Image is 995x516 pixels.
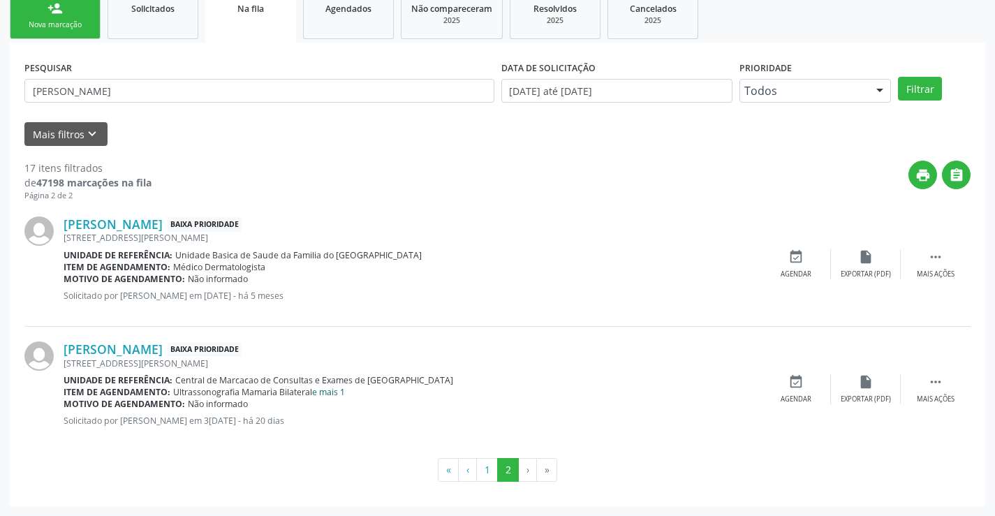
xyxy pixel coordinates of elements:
[325,3,371,15] span: Agendados
[24,57,72,79] label: PESQUISAR
[476,458,498,482] button: Go to page 1
[64,415,761,427] p: Solicitado por [PERSON_NAME] em 3[DATE] - há 20 dias
[781,270,811,279] div: Agendar
[173,386,345,398] span: Ultrassonografia Mamaria Bilateral
[64,374,172,386] b: Unidade de referência:
[917,270,955,279] div: Mais ações
[501,57,596,79] label: DATA DE SOLICITAÇÃO
[24,175,152,190] div: de
[64,386,170,398] b: Item de agendamento:
[237,3,264,15] span: Na fila
[24,79,494,103] input: Nome, CNS
[64,261,170,273] b: Item de agendamento:
[942,161,971,189] button: 
[630,3,677,15] span: Cancelados
[168,342,242,357] span: Baixa Prioridade
[24,161,152,175] div: 17 itens filtrados
[520,15,590,26] div: 2025
[24,341,54,371] img: img
[898,77,942,101] button: Filtrar
[47,1,63,16] div: person_add
[64,216,163,232] a: [PERSON_NAME]
[64,249,172,261] b: Unidade de referência:
[841,395,891,404] div: Exportar (PDF)
[24,216,54,246] img: img
[744,84,863,98] span: Todos
[24,190,152,202] div: Página 2 de 2
[928,249,943,265] i: 
[858,374,874,390] i: insert_drive_file
[312,386,345,398] a: e mais 1
[131,3,175,15] span: Solicitados
[64,273,185,285] b: Motivo de agendamento:
[24,458,971,482] ul: Pagination
[175,249,422,261] span: Unidade Basica de Saude da Familia do [GEOGRAPHIC_DATA]
[928,374,943,390] i: 
[36,176,152,189] strong: 47198 marcações na fila
[175,374,453,386] span: Central de Marcacao de Consultas e Exames de [GEOGRAPHIC_DATA]
[84,126,100,142] i: keyboard_arrow_down
[788,249,804,265] i: event_available
[64,232,761,244] div: [STREET_ADDRESS][PERSON_NAME]
[188,398,248,410] span: Não informado
[64,398,185,410] b: Motivo de agendamento:
[917,395,955,404] div: Mais ações
[64,357,761,369] div: [STREET_ADDRESS][PERSON_NAME]
[497,458,519,482] button: Go to page 2
[168,217,242,232] span: Baixa Prioridade
[411,3,492,15] span: Não compareceram
[411,15,492,26] div: 2025
[188,273,248,285] span: Não informado
[64,341,163,357] a: [PERSON_NAME]
[841,270,891,279] div: Exportar (PDF)
[20,20,90,30] div: Nova marcação
[739,57,792,79] label: Prioridade
[915,168,931,183] i: print
[949,168,964,183] i: 
[64,290,761,302] p: Solicitado por [PERSON_NAME] em [DATE] - há 5 meses
[173,261,265,273] span: Médico Dermatologista
[858,249,874,265] i: insert_drive_file
[781,395,811,404] div: Agendar
[788,374,804,390] i: event_available
[501,79,732,103] input: Selecione um intervalo
[438,458,459,482] button: Go to first page
[908,161,937,189] button: print
[618,15,688,26] div: 2025
[533,3,577,15] span: Resolvidos
[458,458,477,482] button: Go to previous page
[24,122,108,147] button: Mais filtroskeyboard_arrow_down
